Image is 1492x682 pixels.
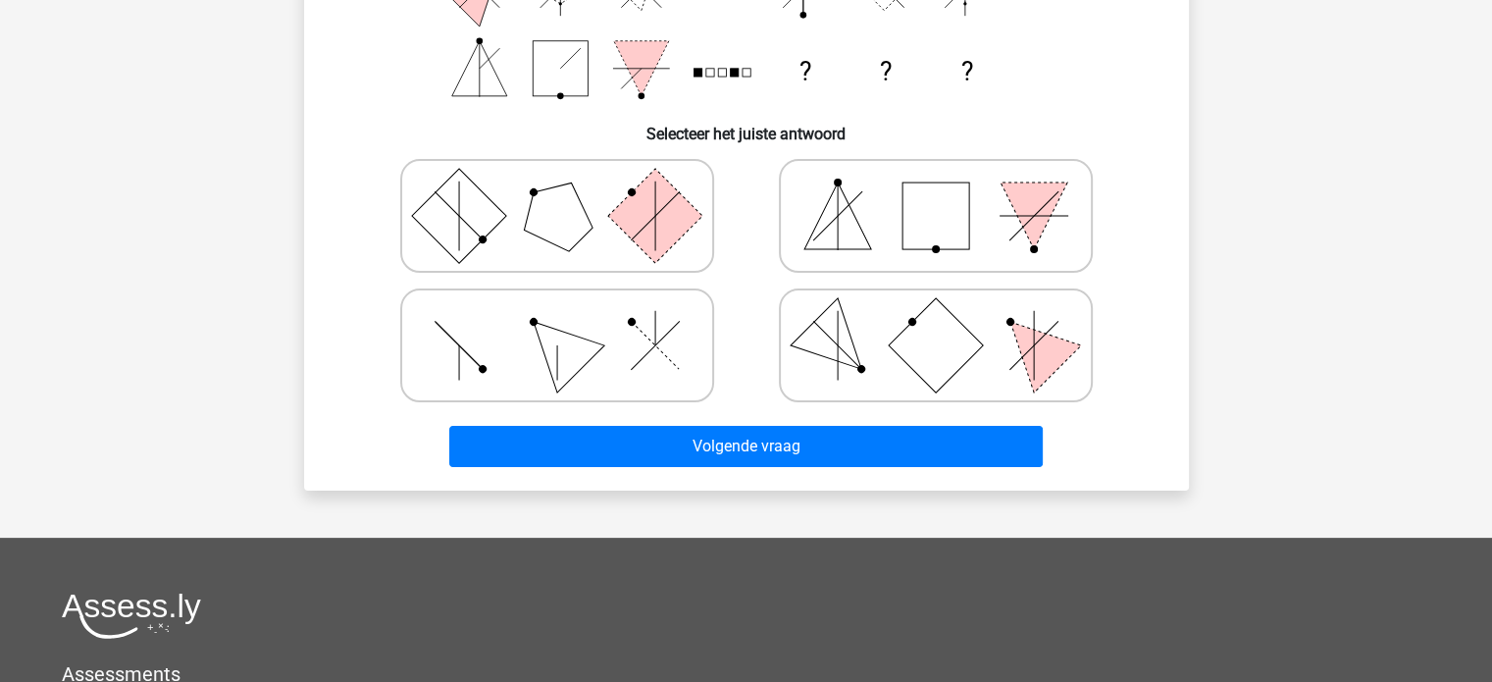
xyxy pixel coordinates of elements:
[960,57,972,86] text: ?
[335,109,1158,143] h6: Selecteer het juiste antwoord
[449,426,1043,467] button: Volgende vraag
[62,593,201,639] img: Assessly logo
[880,57,892,86] text: ?
[798,57,810,86] text: ?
